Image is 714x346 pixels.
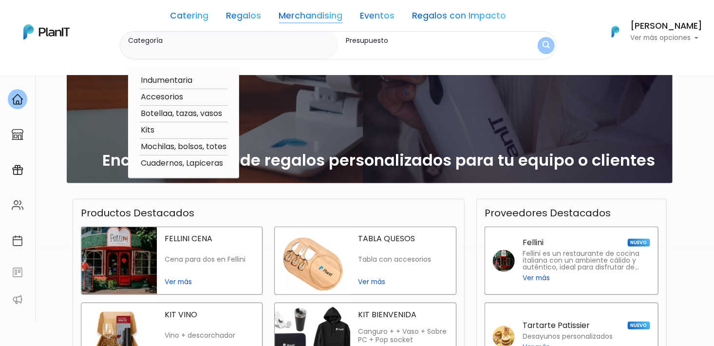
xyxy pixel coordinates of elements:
img: campaigns-02234683943229c281be62815700db0a1741e53638e28bf9629b52c665b00959.svg [12,164,23,176]
img: feedback-78b5a0c8f98aac82b08bfc38622c3050aee476f2c9584af64705fc4e61158814.svg [12,267,23,278]
div: ¿Necesitás ayuda? [50,9,140,28]
option: Indumentaria [140,75,227,87]
img: home-e721727adea9d79c4d83392d1f703f7f8bce08238fde08b1acbfd93340b81755.svg [12,94,23,105]
p: Tartarte Patissier [523,322,590,329]
p: Ver más opciones [630,35,702,41]
p: Tabla con accesorios [358,255,449,264]
span: Ver más [358,277,449,287]
p: Fellini es un restaurante de cocina italiana con un ambiente cálido y auténtico, ideal para disfr... [523,250,650,271]
p: Cena para dos en Fellini [165,255,255,264]
option: Botellaa, tazas, vasos [140,108,227,120]
a: Eventos [360,12,395,23]
a: tabla quesos TABLA QUESOS Tabla con accesorios Ver más [275,227,457,295]
img: PlanIt Logo [605,21,626,42]
p: Vino + descorchador [165,331,255,340]
option: Cuadernos, Lapiceras [140,157,227,170]
option: Mochilas, bolsos, totes [140,141,227,153]
option: Accesorios [140,91,227,103]
label: Categoría [128,36,335,46]
p: Fellini [523,239,544,247]
a: Fellini NUEVO Fellini es un restaurante de cocina italiana con un ambiente cálido y auténtico, id... [485,227,658,295]
img: search_button-432b6d5273f82d61273b3651a40e1bd1b912527efae98b1b7a1b2c0702e16a8d.svg [543,41,550,50]
img: fellini cena [81,227,157,294]
span: NUEVO [628,322,650,329]
p: TABLA QUESOS [358,235,449,243]
p: Canguro + + Vaso + Sobre PC + Pop socket [358,327,449,345]
p: Desayunos personalizados [523,333,613,340]
img: marketplace-4ceaa7011d94191e9ded77b95e3339b90024bf715f7c57f8cf31f2d8c509eaba.svg [12,129,23,140]
img: tabla quesos [275,227,351,294]
span: Ver más [523,273,550,283]
span: NUEVO [628,239,650,247]
label: Presupuesto [346,36,509,46]
a: Catering [170,12,209,23]
img: fellini [493,250,515,272]
img: people-662611757002400ad9ed0e3c099ab2801c6687ba6c219adb57efc949bc21e19d.svg [12,199,23,211]
span: Ver más [165,277,255,287]
p: KIT BIENVENIDA [358,311,449,319]
a: Regalos [226,12,262,23]
h2: Encontrá cientos de regalos personalizados para tu equipo o clientes [102,151,655,170]
option: Kits [140,124,227,136]
img: partners-52edf745621dab592f3b2c58e3bca9d71375a7ef29c3b500c9f145b62cc070d4.svg [12,294,23,306]
h3: Productos Destacados [81,207,194,219]
h3: Proveedores Destacados [485,207,611,219]
button: PlanIt Logo [PERSON_NAME] Ver más opciones [599,19,702,44]
img: calendar-87d922413cdce8b2cf7b7f5f62616a5cf9e4887200fb71536465627b3292af00.svg [12,235,23,247]
img: PlanIt Logo [23,24,70,39]
p: KIT VINO [165,311,255,319]
h6: [PERSON_NAME] [630,22,702,31]
a: Merchandising [279,12,343,23]
a: fellini cena FELLINI CENA Cena para dos en Fellini Ver más [81,227,263,295]
p: FELLINI CENA [165,235,255,243]
a: Regalos con Impacto [413,12,507,23]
